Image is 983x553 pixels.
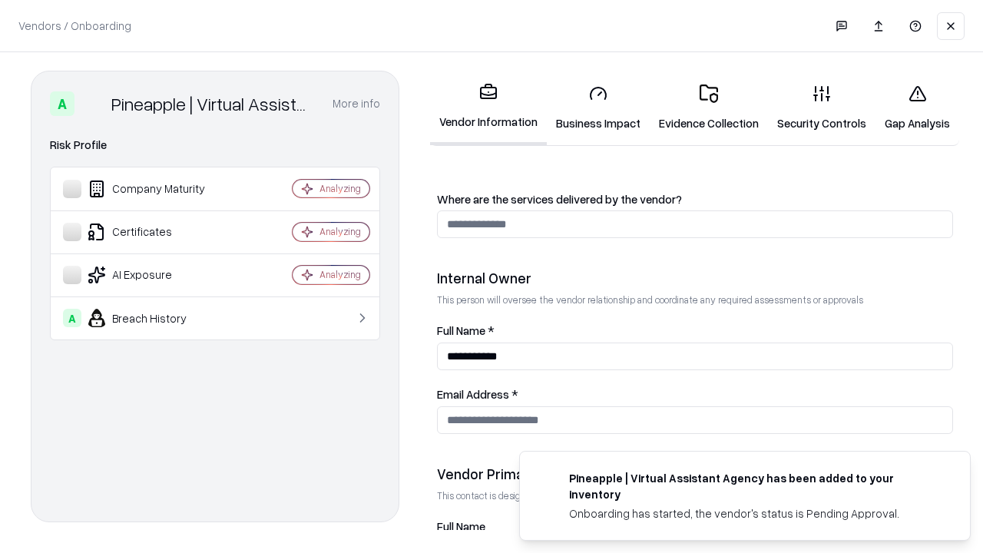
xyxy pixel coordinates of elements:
[437,389,953,400] label: Email Address *
[319,268,361,281] div: Analyzing
[547,72,650,144] a: Business Impact
[63,309,81,327] div: A
[437,293,953,306] p: This person will oversee the vendor relationship and coordinate any required assessments or appro...
[319,225,361,238] div: Analyzing
[50,136,380,154] div: Risk Profile
[81,91,105,116] img: Pineapple | Virtual Assistant Agency
[650,72,768,144] a: Evidence Collection
[437,269,953,287] div: Internal Owner
[437,489,953,502] p: This contact is designated to receive the assessment request from Shift
[63,309,247,327] div: Breach History
[569,470,933,502] div: Pineapple | Virtual Assistant Agency has been added to your inventory
[111,91,314,116] div: Pineapple | Virtual Assistant Agency
[437,521,953,532] label: Full Name
[50,91,74,116] div: A
[437,325,953,336] label: Full Name *
[875,72,959,144] a: Gap Analysis
[538,470,557,488] img: trypineapple.com
[63,223,247,241] div: Certificates
[437,465,953,483] div: Vendor Primary Contact
[63,266,247,284] div: AI Exposure
[768,72,875,144] a: Security Controls
[333,90,380,118] button: More info
[569,505,933,522] div: Onboarding has started, the vendor's status is Pending Approval.
[319,182,361,195] div: Analyzing
[18,18,131,34] p: Vendors / Onboarding
[437,194,953,205] label: Where are the services delivered by the vendor?
[430,71,547,145] a: Vendor Information
[63,180,247,198] div: Company Maturity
